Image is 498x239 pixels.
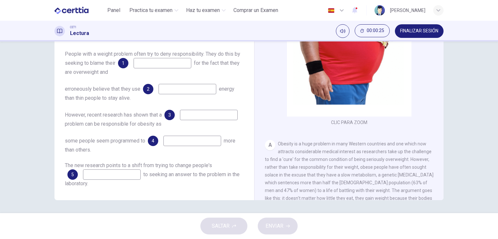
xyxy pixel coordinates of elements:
[65,86,140,92] span: erroneously believe that they use
[265,141,433,216] span: Obesity is a huge problem in many Western countries and one which now attracts considerable medic...
[390,6,425,14] div: [PERSON_NAME]
[355,24,390,37] button: 00:00:25
[374,5,385,16] img: Profile picture
[65,121,161,127] span: problem can be responsible for obesity as
[54,4,89,17] img: CERTTIA logo
[103,5,124,16] button: Panel
[65,138,145,144] span: some people seem programmed to
[65,162,212,168] span: The new research points to a shift from trying to change people's
[65,171,240,187] span: to seeking an answer to the problem in the laboratory.
[355,24,390,38] div: Ocultar
[65,112,162,118] span: However, recent research has shown that a
[231,5,281,16] button: Comprar un Examen
[70,29,89,37] h1: Lectura
[127,5,181,16] button: Practica tu examen
[327,8,335,13] img: es
[129,6,172,14] span: Practica tu examen
[71,172,74,177] span: 5
[70,25,77,29] span: CET1
[65,51,240,66] span: People with a weight problem often try to deny responsibility. They do this by seeking to blame t...
[152,139,154,143] span: 4
[265,140,275,150] div: A
[233,6,278,14] span: Comprar un Examen
[336,24,350,38] div: Silenciar
[400,28,438,34] span: FINALIZAR SESIÓN
[54,4,103,17] a: CERTTIA logo
[107,6,120,14] span: Panel
[184,5,228,16] button: Haz tu examen
[122,61,124,65] span: 1
[147,87,149,91] span: 2
[367,28,384,33] span: 00:00:25
[168,113,171,117] span: 3
[186,6,220,14] span: Haz tu examen
[395,24,444,38] button: FINALIZAR SESIÓN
